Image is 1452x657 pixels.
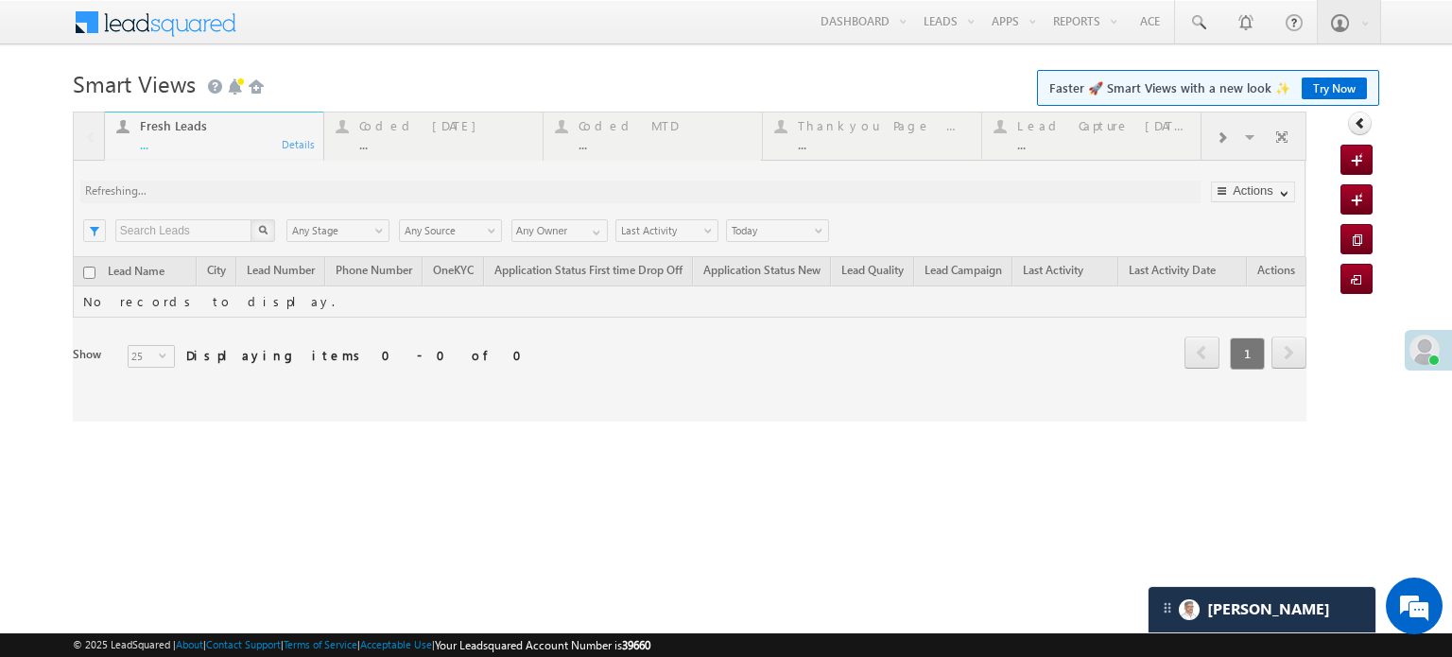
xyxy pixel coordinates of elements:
[1049,78,1367,97] span: Faster 🚀 Smart Views with a new look ✨
[1179,599,1200,620] img: Carter
[1302,78,1367,99] a: Try Now
[622,638,650,652] span: 39660
[360,638,432,650] a: Acceptable Use
[73,68,196,98] span: Smart Views
[284,638,357,650] a: Terms of Service
[176,638,203,650] a: About
[73,636,650,654] span: © 2025 LeadSquared | | | | |
[1207,600,1330,618] span: Carter
[206,638,281,650] a: Contact Support
[1148,586,1376,633] div: carter-dragCarter[PERSON_NAME]
[435,638,650,652] span: Your Leadsquared Account Number is
[1160,600,1175,615] img: carter-drag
